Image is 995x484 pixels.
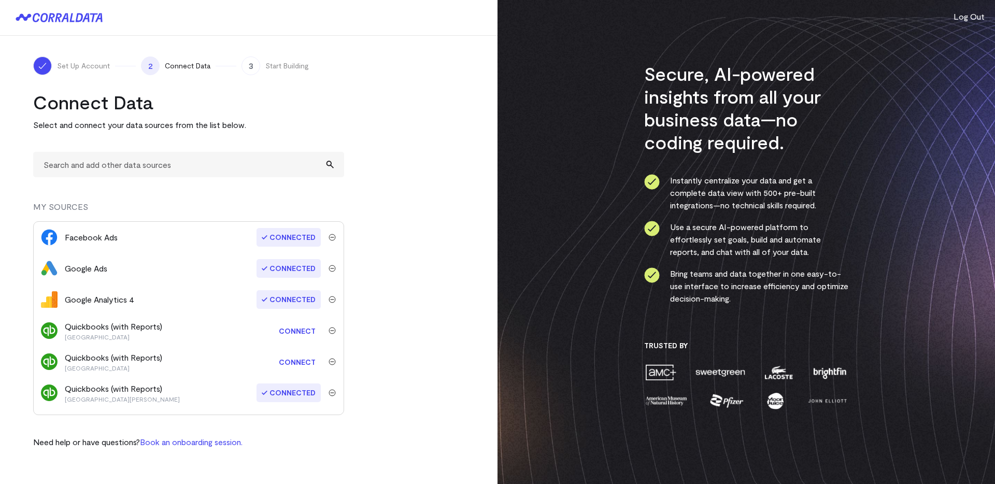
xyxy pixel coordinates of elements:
[65,231,118,244] div: Facebook Ads
[65,320,162,341] div: Quickbooks (with Reports)
[65,364,162,372] p: [GEOGRAPHIC_DATA]
[33,152,344,177] input: Search and add other data sources
[644,221,849,258] li: Use a secure AI-powered platform to effortlessly set goals, build and automate reports, and chat ...
[329,327,336,334] img: trash-40e54a27.svg
[765,392,786,410] img: moon-juice-c312e729.png
[329,358,336,365] img: trash-40e54a27.svg
[65,395,180,403] p: [GEOGRAPHIC_DATA][PERSON_NAME]
[257,228,321,247] span: Connected
[274,352,321,372] a: Connect
[763,363,794,381] img: lacoste-7a6b0538.png
[954,10,985,23] button: Log Out
[257,290,321,309] span: Connected
[33,91,344,113] h2: Connect Data
[65,382,180,403] div: Quickbooks (with Reports)
[644,341,849,350] h3: Trusted By
[329,234,336,241] img: trash-40e54a27.svg
[644,221,660,236] img: ico-check-circle-4b19435c.svg
[644,62,849,153] h3: Secure, AI-powered insights from all your business data—no coding required.
[329,265,336,272] img: trash-40e54a27.svg
[644,174,849,211] li: Instantly centralize your data and get a complete data view with 500+ pre-built integrations—no t...
[165,61,210,71] span: Connect Data
[65,333,162,341] p: [GEOGRAPHIC_DATA]
[644,174,660,190] img: ico-check-circle-4b19435c.svg
[65,293,134,306] div: Google Analytics 4
[65,262,107,275] div: Google Ads
[65,351,162,372] div: Quickbooks (with Reports)
[33,436,243,448] p: Need help or have questions?
[257,383,321,402] span: Connected
[41,260,58,277] img: google_ads-c8121f33.png
[41,229,58,246] img: facebook_ads-56946ca1.svg
[811,363,848,381] img: brightfin-a251e171.png
[265,61,309,71] span: Start Building
[644,363,677,381] img: amc-0b11a8f1.png
[644,392,689,410] img: amnh-5afada46.png
[140,437,243,447] a: Book an onboarding session.
[694,363,746,381] img: sweetgreen-1d1fb32c.png
[806,392,848,410] img: john-elliott-25751c40.png
[41,291,58,308] img: google_analytics_4-4ee20295.svg
[257,259,321,278] span: Connected
[644,267,849,305] li: Bring teams and data together in one easy-to-use interface to increase efficiency and optimize de...
[241,56,260,75] span: 3
[644,267,660,283] img: ico-check-circle-4b19435c.svg
[41,385,58,401] img: quickbooks-67797952.svg
[329,296,336,303] img: trash-40e54a27.svg
[709,392,745,410] img: pfizer-e137f5fc.png
[41,353,58,370] img: quickbooks-67797952.svg
[41,322,58,339] img: quickbooks-67797952.svg
[37,61,48,71] img: ico-check-white-5ff98cb1.svg
[329,389,336,396] img: trash-40e54a27.svg
[57,61,110,71] span: Set Up Account
[274,321,321,340] a: Connect
[33,201,344,221] div: MY SOURCES
[141,56,160,75] span: 2
[33,119,344,131] p: Select and connect your data sources from the list below.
